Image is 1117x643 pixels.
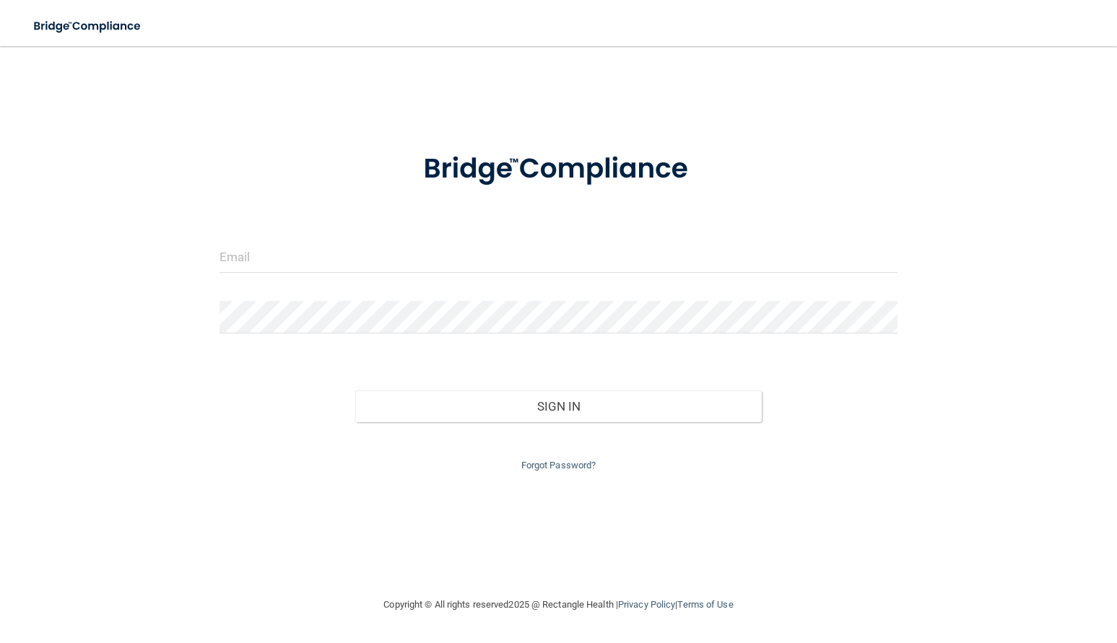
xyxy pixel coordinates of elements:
a: Terms of Use [677,599,733,610]
button: Sign In [355,390,762,422]
a: Privacy Policy [618,599,675,610]
img: bridge_compliance_login_screen.278c3ca4.svg [22,12,155,41]
input: Email [220,240,897,273]
img: bridge_compliance_login_screen.278c3ca4.svg [394,133,722,206]
div: Copyright © All rights reserved 2025 @ Rectangle Health | | [295,582,822,628]
a: Forgot Password? [521,460,596,471]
